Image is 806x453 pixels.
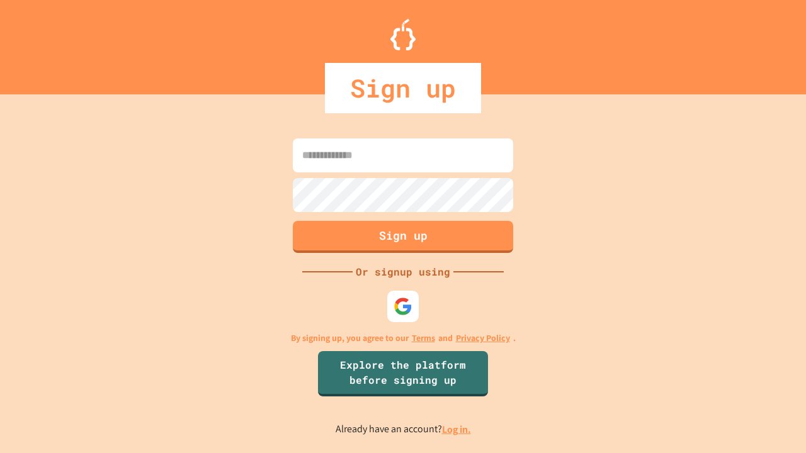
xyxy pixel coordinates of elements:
[456,332,510,345] a: Privacy Policy
[318,351,488,396] a: Explore the platform before signing up
[701,348,793,401] iframe: chat widget
[442,423,471,436] a: Log in.
[412,332,435,345] a: Terms
[390,19,416,50] img: Logo.svg
[753,403,793,440] iframe: chat widget
[353,264,453,279] div: Or signup using
[293,221,513,253] button: Sign up
[336,422,471,437] p: Already have an account?
[325,63,481,113] div: Sign up
[394,297,412,316] img: google-icon.svg
[291,332,516,345] p: By signing up, you agree to our and .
